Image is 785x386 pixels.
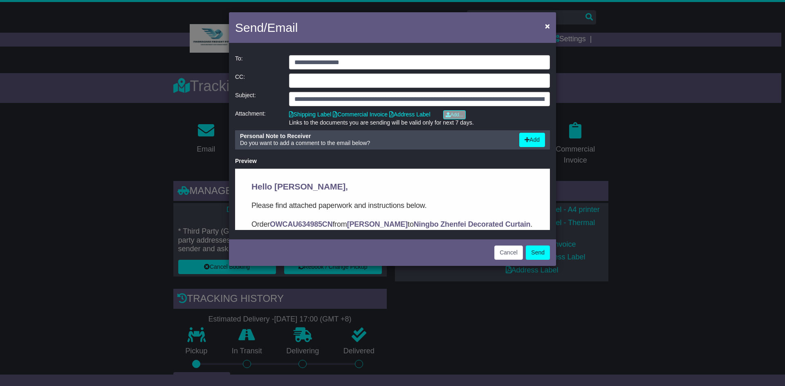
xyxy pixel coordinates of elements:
strong: Ningbo Zhenfei Decorated Curtain [179,51,296,60]
div: Preview [235,158,550,165]
div: CC: [231,74,285,88]
span: × [545,21,550,31]
p: Please find attached paperwork and instructions below. [16,31,298,42]
div: Personal Note to Receiver [240,133,511,140]
div: To: [231,55,285,69]
button: Cancel [494,245,523,260]
a: Commercial Invoice [333,111,388,118]
div: Links to the documents you are sending will be valid only for next 7 days. [289,119,550,126]
strong: [PERSON_NAME] [112,51,173,60]
button: Send [526,245,550,260]
button: Close [541,18,554,34]
strong: OWCAU634985CN [35,51,97,60]
a: Add... [443,110,466,119]
div: Attachment: [231,110,285,126]
h4: Send/Email [235,18,298,37]
a: Shipping Label [289,111,332,118]
div: Subject: [231,92,285,106]
span: Hello [PERSON_NAME], [16,13,113,22]
button: Add [519,133,545,147]
p: Order from to . In this email you’ll find important information about your order, and what you ne... [16,50,298,84]
div: Do you want to add a comment to the email below? [236,133,515,147]
a: Address Label [389,111,431,118]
